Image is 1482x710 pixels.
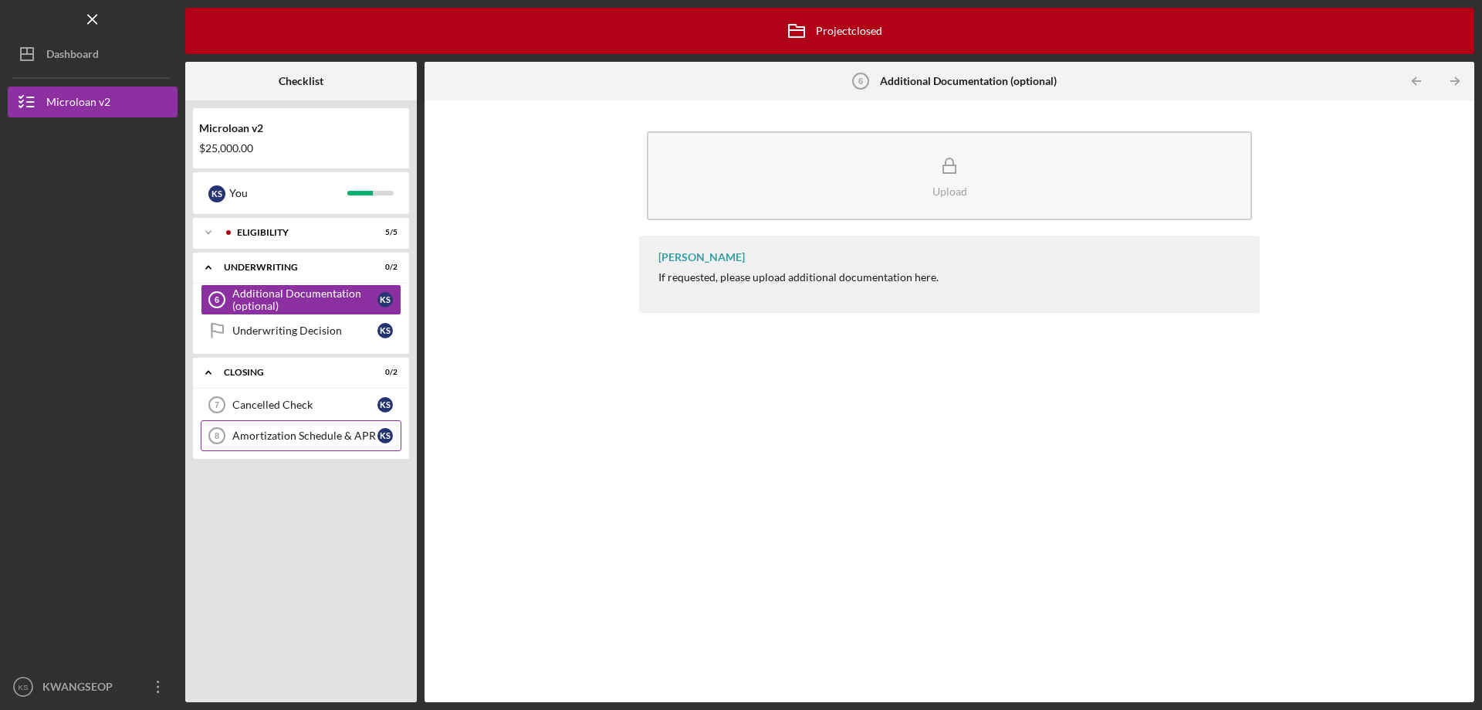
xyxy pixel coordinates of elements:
a: 6Additional Documentation (optional)KS [201,284,401,315]
tspan: 6 [858,76,863,86]
div: K S [377,397,393,413]
div: 0 / 2 [370,263,398,272]
div: 5 / 5 [370,228,398,237]
div: K S [208,185,225,202]
tspan: 7 [215,400,219,409]
div: Dashboard [46,39,99,73]
div: Upload [932,185,967,197]
div: Additional Documentation (optional) [232,287,377,312]
div: Underwriting Decision [232,324,377,337]
div: Microloan v2 [46,87,110,121]
div: 0 / 2 [370,368,398,377]
div: K S [377,323,393,338]
div: Microloan v2 [199,122,403,134]
button: Microloan v2 [8,87,178,117]
button: Dashboard [8,39,178,70]
div: K S [377,428,393,443]
button: KSKWANGSEOP SHIN [8,671,178,702]
button: Upload [647,131,1252,220]
div: Cancelled Check [232,399,377,411]
b: Checklist [279,75,323,87]
a: 8Amortization Schedule & APRKS [201,420,401,451]
a: 7Cancelled CheckKS [201,389,401,420]
div: $25,000.00 [199,142,403,155]
div: Amortization Schedule & APR [232,430,377,442]
div: You [229,180,347,206]
b: Additional Documentation (optional) [880,75,1057,87]
div: Eligibility [237,228,359,237]
div: [PERSON_NAME] [658,251,745,263]
div: Project closed [777,12,882,50]
div: K S [377,292,393,307]
div: If requested, please upload additional documentation here. [658,271,939,284]
a: Underwriting DecisionKS [201,315,401,346]
tspan: 8 [215,431,219,440]
div: Closing [224,368,359,377]
div: Underwriting [224,263,359,272]
text: KS [19,683,29,691]
tspan: 6 [215,295,219,304]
